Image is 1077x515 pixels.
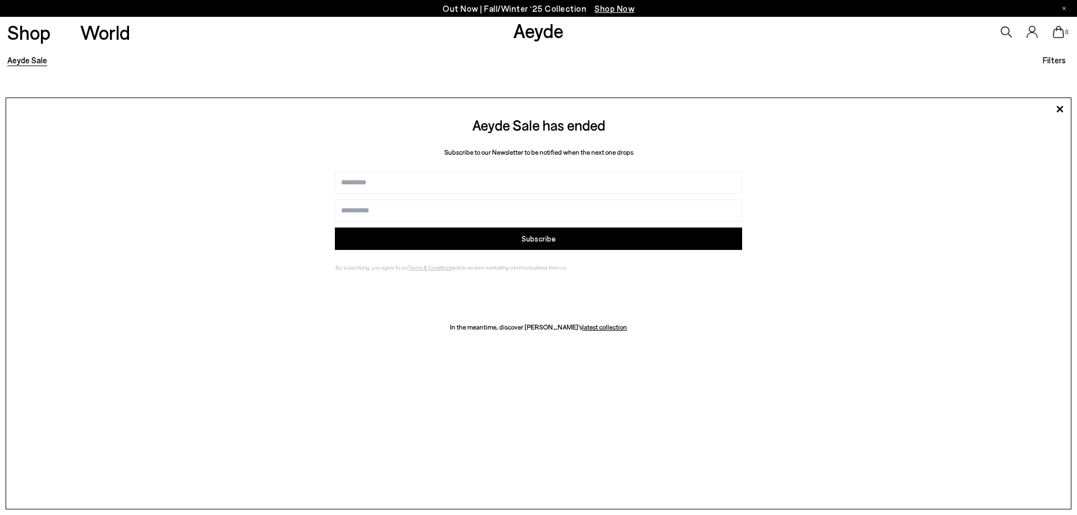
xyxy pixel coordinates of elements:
[335,264,408,271] span: By subscribing, you agree to our
[595,3,634,13] span: Navigate to /collections/new-in
[80,22,130,42] a: World
[582,323,627,331] a: latest collection
[7,55,47,65] a: Aeyde Sale
[1043,55,1066,65] span: Filters
[408,264,452,271] a: Terms & Conditions
[472,116,605,133] span: Aeyde Sale has ended
[443,2,634,16] p: Out Now | Fall/Winter ‘25 Collection
[335,228,742,250] button: Subscribe
[7,22,50,42] a: Shop
[444,148,633,156] span: Subscribe to our Newsletter to be notified when the next one drops
[450,323,582,331] span: In the meantime, discover [PERSON_NAME]'s
[452,264,567,271] span: and to receive marketing communications from us.
[1064,29,1070,35] span: 0
[513,18,564,42] a: Aeyde
[1053,26,1064,38] a: 0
